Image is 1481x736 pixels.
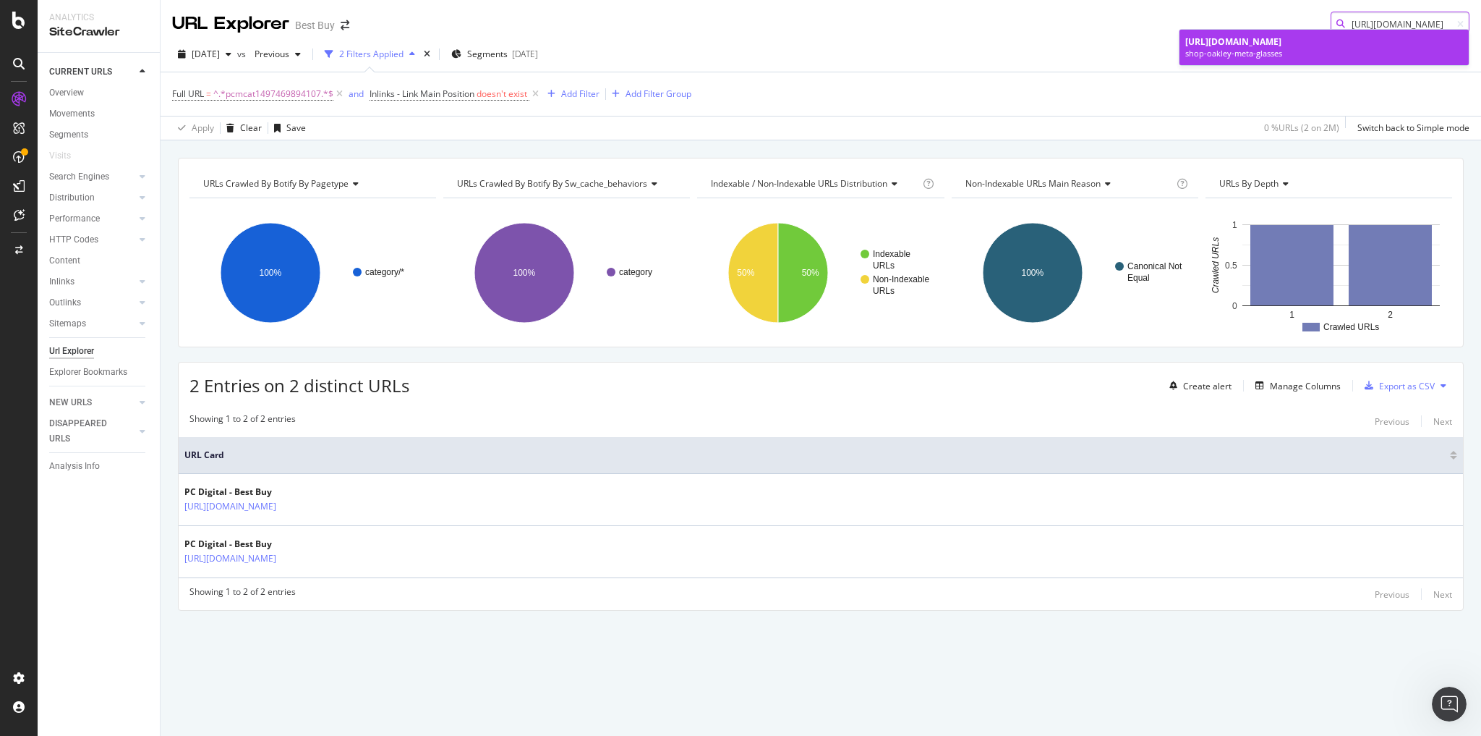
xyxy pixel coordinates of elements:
[1185,35,1281,48] span: [URL][DOMAIN_NAME]
[49,190,95,206] div: Distribution
[1331,12,1469,37] input: Find a URL
[49,148,71,164] div: Visits
[49,416,122,447] div: DISAPPEARED URLS
[963,172,1174,195] h4: Non-Indexable URLs Main Reason
[1359,374,1435,397] button: Export as CSV
[49,459,150,474] a: Analysis Info
[49,148,85,164] a: Visits
[1433,413,1452,430] button: Next
[286,122,306,134] div: Save
[203,177,349,190] span: URLs Crawled By Botify By pagetype
[49,365,150,380] a: Explorer Bookmarks
[49,106,95,122] div: Movements
[172,117,214,140] button: Apply
[873,249,910,259] text: Indexable
[184,538,339,551] div: PC Digital - Best Buy
[172,43,237,66] button: [DATE]
[952,210,1198,336] div: A chart.
[49,64,135,80] a: CURRENT URLS
[237,48,249,60] span: vs
[213,84,333,104] span: ^.*pcmcat1497469894107.*$
[873,274,929,284] text: Non-Indexable
[189,210,436,336] svg: A chart.
[49,106,150,122] a: Movements
[172,88,204,100] span: Full URL
[365,267,404,277] text: category/*
[249,43,307,66] button: Previous
[49,344,94,359] div: Url Explorer
[49,395,135,410] a: NEW URLS
[206,88,211,100] span: =
[1375,588,1409,601] div: Previous
[49,253,80,268] div: Content
[1433,585,1452,603] button: Next
[873,261,895,271] text: URLs
[49,253,150,268] a: Content
[49,459,100,474] div: Analysis Info
[1216,172,1439,195] h4: URLs by Depth
[189,373,409,397] span: 2 Entries on 2 distinct URLs
[49,85,150,101] a: Overview
[192,122,214,134] div: Apply
[49,85,84,101] div: Overview
[189,585,296,603] div: Showing 1 to 2 of 2 entries
[49,127,150,143] a: Segments
[1210,237,1220,293] text: Crawled URLs
[1232,220,1237,230] text: 1
[192,48,220,60] span: 2025 Aug. 12th
[1375,585,1409,603] button: Previous
[1232,301,1237,311] text: 0
[184,499,276,514] a: [URL][DOMAIN_NAME]
[1375,413,1409,430] button: Previous
[370,88,474,100] span: Inlinks - Link Main Position
[802,268,819,278] text: 50%
[1127,261,1182,271] text: Canonical Not
[445,43,544,66] button: Segments[DATE]
[49,211,100,227] div: Performance
[184,486,339,499] div: PC Digital - Best Buy
[454,172,677,195] h4: URLs Crawled By Botify By sw_cache_behaviors
[1432,687,1467,722] iframe: Intercom live chat
[268,117,306,140] button: Save
[477,88,527,100] span: doesn't exist
[49,316,135,331] a: Sitemaps
[49,344,150,359] a: Url Explorer
[49,127,88,143] div: Segments
[1205,210,1452,336] svg: A chart.
[172,12,289,36] div: URL Explorer
[49,295,81,310] div: Outlinks
[349,87,364,101] button: and
[443,210,690,336] svg: A chart.
[260,268,282,278] text: 100%
[49,232,98,248] div: HTTP Codes
[49,232,135,248] a: HTTP Codes
[1388,310,1393,320] text: 2
[711,177,887,190] span: Indexable / Non-Indexable URLs distribution
[49,24,148,41] div: SiteCrawler
[49,190,135,206] a: Distribution
[1433,588,1452,601] div: Next
[512,48,538,60] div: [DATE]
[349,88,364,100] div: and
[1219,177,1279,190] span: URLs by Depth
[1179,30,1469,65] a: [URL][DOMAIN_NAME]shop-oakley-meta-glasses
[626,88,691,100] div: Add Filter Group
[184,449,1446,462] span: URL Card
[606,85,691,103] button: Add Filter Group
[49,12,148,24] div: Analytics
[49,295,135,310] a: Outlinks
[965,177,1101,190] span: Non-Indexable URLs Main Reason
[561,88,599,100] div: Add Filter
[49,211,135,227] a: Performance
[49,274,74,289] div: Inlinks
[341,20,349,30] div: arrow-right-arrow-left
[339,48,404,60] div: 2 Filters Applied
[49,169,109,185] div: Search Engines
[1323,322,1379,332] text: Crawled URLs
[708,172,919,195] h4: Indexable / Non-Indexable URLs Distribution
[319,43,421,66] button: 2 Filters Applied
[738,268,755,278] text: 50%
[1357,122,1469,134] div: Switch back to Simple mode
